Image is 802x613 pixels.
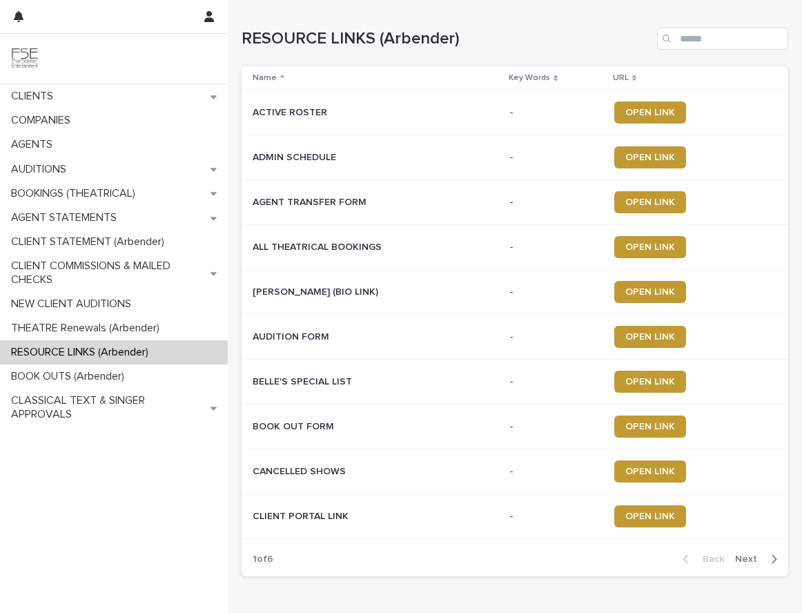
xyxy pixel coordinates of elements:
span: Back [694,554,724,564]
span: OPEN LINK [625,287,675,297]
p: URL [613,70,629,86]
p: BOOK OUT FORM [253,418,337,433]
p: - [510,331,603,343]
p: CLIENTS [6,90,64,103]
tr: CLIENT PORTAL LINKCLIENT PORTAL LINK -OPEN LINK [242,494,788,539]
p: - [510,376,603,388]
p: CANCELLED SHOWS [253,463,349,478]
p: - [510,421,603,433]
p: Name [253,70,277,86]
p: - [510,152,603,164]
p: - [510,286,603,298]
tr: ADMIN SCHEDULEADMIN SCHEDULE -OPEN LINK [242,135,788,180]
p: CLASSICAL TEXT & SINGER APPROVALS [6,394,211,420]
tr: AGENT TRANSFER FORMAGENT TRANSFER FORM -OPEN LINK [242,180,788,225]
p: AUDITIONS [6,163,77,176]
span: OPEN LINK [625,197,675,207]
span: OPEN LINK [625,108,675,117]
span: OPEN LINK [625,153,675,162]
p: CLIENT COMMISSIONS & MAILED CHECKS [6,260,211,286]
p: ACTIVE ROSTER [253,104,330,119]
p: CLIENT STATEMENT (Arbender) [6,235,175,249]
p: ALL THEATRICAL BOOKINGS [253,239,384,253]
h1: RESOURCE LINKS (Arbender) [242,29,652,49]
tr: ALL THEATRICAL BOOKINGSALL THEATRICAL BOOKINGS -OPEN LINK [242,225,788,270]
p: BELLE'S SPECIAL LIST [253,373,355,388]
input: Search [657,28,788,50]
img: 9JgRvJ3ETPGCJDhvPVA5 [11,45,39,72]
span: OPEN LINK [625,422,675,431]
p: BOOK OUTS (Arbender) [6,370,135,383]
p: - [510,466,603,478]
span: OPEN LINK [625,377,675,387]
a: OPEN LINK [614,371,686,393]
p: AGENTS [6,138,63,151]
a: OPEN LINK [614,281,686,303]
tr: ACTIVE ROSTERACTIVE ROSTER -OPEN LINK [242,90,788,135]
p: CLIENT PORTAL LINK [253,508,351,523]
p: ADMIN SCHEDULE [253,149,339,164]
a: OPEN LINK [614,505,686,527]
span: OPEN LINK [625,467,675,476]
tr: BOOK OUT FORMBOOK OUT FORM -OPEN LINK [242,405,788,449]
a: OPEN LINK [614,146,686,168]
p: RESOURCE LINKS (Arbender) [6,346,159,359]
p: Key Words [509,70,550,86]
a: OPEN LINK [614,101,686,124]
tr: CANCELLED SHOWSCANCELLED SHOWS -OPEN LINK [242,449,788,494]
a: OPEN LINK [614,460,686,483]
span: OPEN LINK [625,332,675,342]
p: AUDITION FORM [253,329,332,343]
a: OPEN LINK [614,191,686,213]
a: OPEN LINK [614,326,686,348]
a: OPEN LINK [614,416,686,438]
p: - [510,107,603,119]
a: OPEN LINK [614,236,686,258]
p: [PERSON_NAME] (BIO LINK) [253,284,381,298]
p: - [510,511,603,523]
tr: [PERSON_NAME] (BIO LINK)[PERSON_NAME] (BIO LINK) -OPEN LINK [242,270,788,315]
span: Next [735,554,765,564]
span: OPEN LINK [625,242,675,252]
p: - [510,242,603,253]
button: Back [672,553,730,565]
p: NEW CLIENT AUDITIONS [6,298,142,311]
p: - [510,197,603,208]
tr: AUDITION FORMAUDITION FORM -OPEN LINK [242,315,788,360]
p: THEATRE Renewals (Arbender) [6,322,170,335]
p: COMPANIES [6,114,81,127]
p: 1 of 6 [242,543,284,576]
button: Next [730,553,788,565]
span: OPEN LINK [625,512,675,521]
p: AGENT TRANSFER FORM [253,194,369,208]
p: AGENT STATEMENTS [6,211,128,224]
tr: BELLE'S SPECIAL LISTBELLE'S SPECIAL LIST -OPEN LINK [242,360,788,405]
p: BOOKINGS (THEATRICAL) [6,187,146,200]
